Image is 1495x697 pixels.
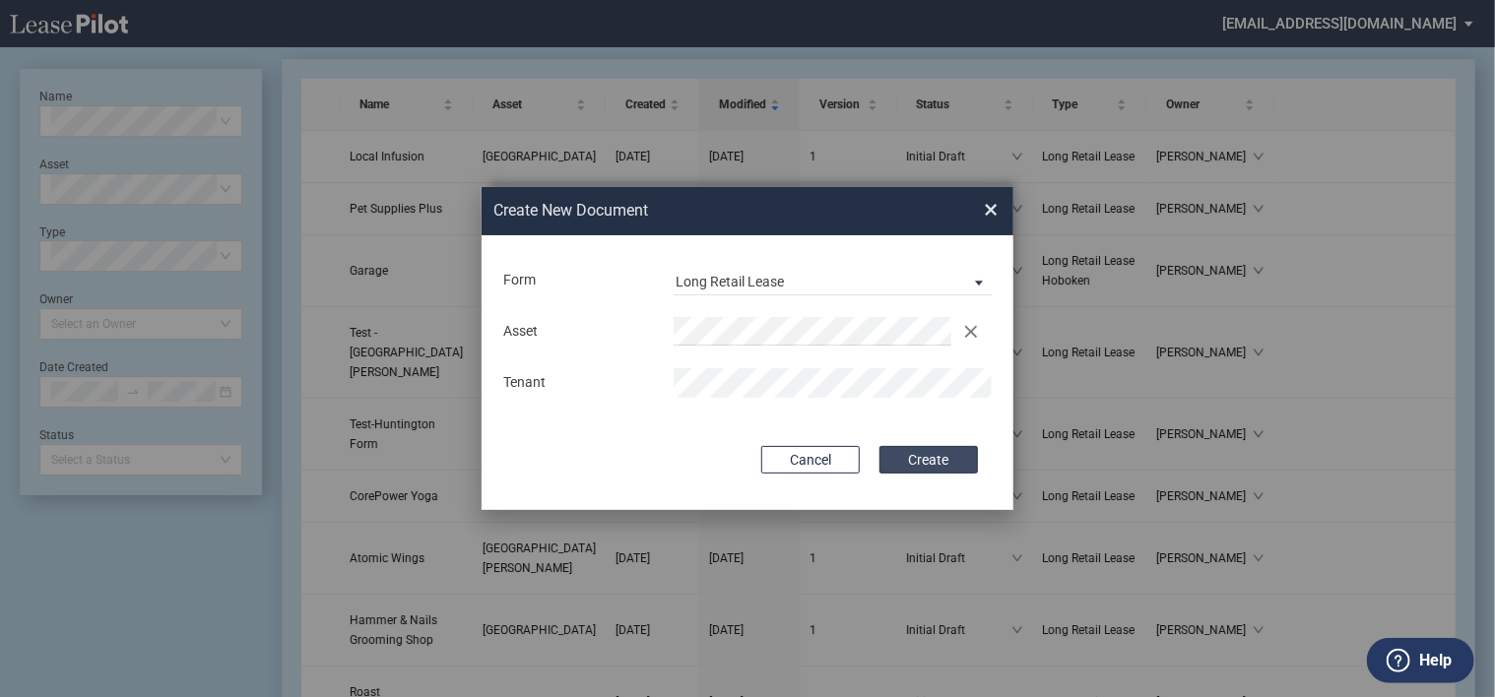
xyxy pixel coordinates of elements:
div: Form [491,271,662,290]
span: × [984,195,998,226]
label: Help [1419,648,1452,673]
md-dialog: Create New ... [482,187,1013,510]
h2: Create New Document [493,200,913,222]
div: Long Retail Lease [676,274,784,289]
button: Cancel [761,446,860,474]
md-select: Lease Form: Long Retail Lease [674,266,992,295]
div: Tenant [491,373,662,393]
button: Create [879,446,978,474]
div: Asset [491,322,662,342]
